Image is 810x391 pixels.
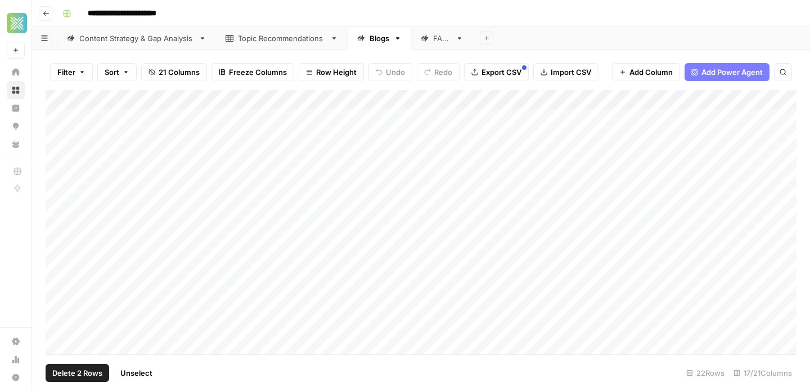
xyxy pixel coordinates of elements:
[464,63,529,81] button: Export CSV
[299,63,364,81] button: Row Height
[114,364,159,382] button: Unselect
[368,63,412,81] button: Undo
[433,33,451,44] div: FAQs
[159,66,200,78] span: 21 Columns
[370,33,389,44] div: Blogs
[229,66,287,78] span: Freeze Columns
[7,135,25,153] a: Your Data
[7,368,25,386] button: Help + Support
[685,63,769,81] button: Add Power Agent
[7,99,25,117] a: Insights
[52,367,102,379] span: Delete 2 Rows
[7,81,25,99] a: Browse
[434,66,452,78] span: Redo
[533,63,598,81] button: Import CSV
[7,13,27,33] img: Xponent21 Logo
[551,66,591,78] span: Import CSV
[105,66,119,78] span: Sort
[216,27,348,50] a: Topic Recommendations
[79,33,194,44] div: Content Strategy & Gap Analysis
[46,364,109,382] button: Delete 2 Rows
[612,63,680,81] button: Add Column
[7,63,25,81] a: Home
[97,63,137,81] button: Sort
[7,350,25,368] a: Usage
[211,63,294,81] button: Freeze Columns
[50,63,93,81] button: Filter
[238,33,326,44] div: Topic Recommendations
[411,27,473,50] a: FAQs
[481,66,521,78] span: Export CSV
[316,66,357,78] span: Row Height
[729,364,796,382] div: 17/21 Columns
[57,27,216,50] a: Content Strategy & Gap Analysis
[682,364,729,382] div: 22 Rows
[7,332,25,350] a: Settings
[386,66,405,78] span: Undo
[57,66,75,78] span: Filter
[7,117,25,135] a: Opportunities
[120,367,152,379] span: Unselect
[701,66,763,78] span: Add Power Agent
[417,63,460,81] button: Redo
[7,9,25,37] button: Workspace: Xponent21
[629,66,673,78] span: Add Column
[348,27,411,50] a: Blogs
[141,63,207,81] button: 21 Columns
